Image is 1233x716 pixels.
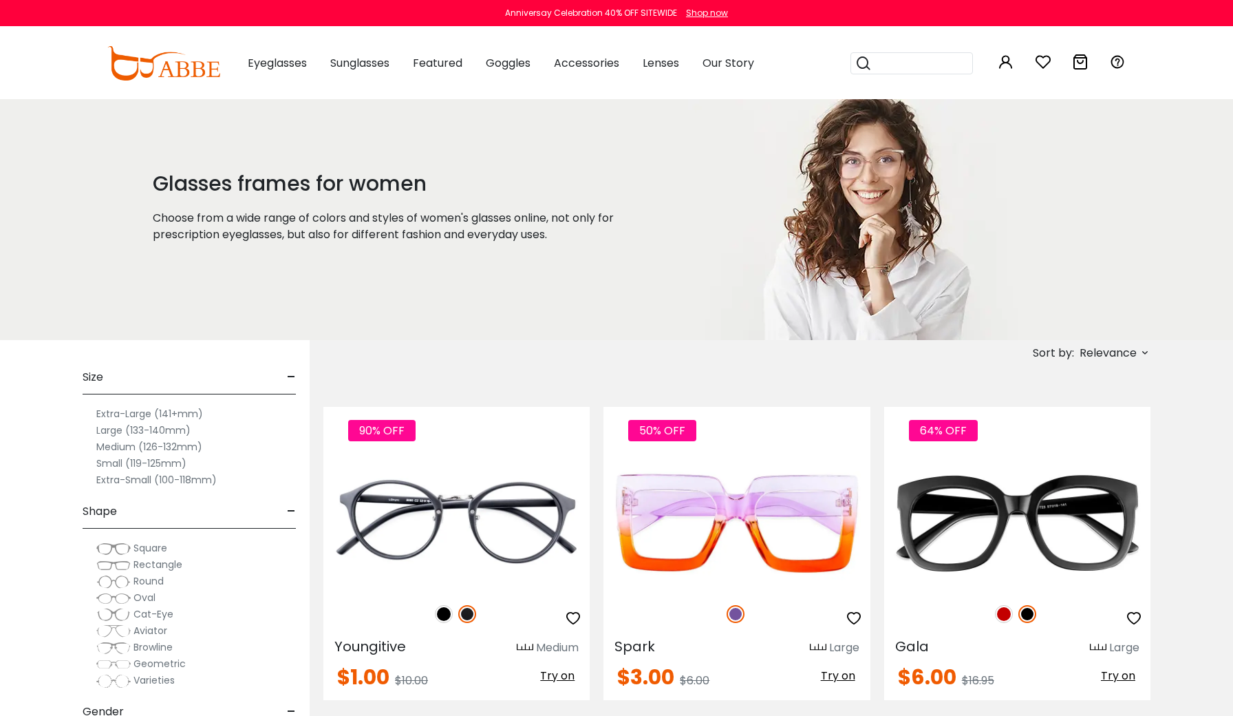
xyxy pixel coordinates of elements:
[287,361,296,394] span: -
[96,542,131,556] img: Square.png
[895,637,929,656] span: Gala
[133,574,164,588] span: Round
[96,439,202,455] label: Medium (126-132mm)
[995,605,1013,623] img: Red
[505,7,677,19] div: Anniversay Celebration 40% OFF SITEWIDE
[517,643,533,653] img: size ruler
[96,558,131,572] img: Rectangle.png
[962,673,994,688] span: $16.95
[96,422,191,439] label: Large (133-140mm)
[679,7,728,19] a: Shop now
[1033,345,1074,361] span: Sort by:
[727,605,744,623] img: Purple
[133,541,167,555] span: Square
[898,662,956,692] span: $6.00
[614,637,655,656] span: Spark
[680,673,709,688] span: $6.00
[1018,605,1036,623] img: Black
[348,420,416,441] span: 90% OFF
[153,171,654,196] h1: Glasses frames for women
[540,668,575,684] span: Try on
[287,495,296,528] span: -
[133,673,175,687] span: Varieties
[96,406,203,422] label: Extra-Large (141+mm)
[603,456,870,590] img: Purple Spark - Plastic ,Universal Bridge Fit
[617,662,674,692] span: $3.00
[686,7,728,19] div: Shop now
[96,608,131,622] img: Cat-Eye.png
[323,456,590,590] img: Matte-black Youngitive - Plastic ,Adjust Nose Pads
[96,472,217,488] label: Extra-Small (100-118mm)
[96,624,131,638] img: Aviator.png
[817,667,859,685] button: Try on
[133,607,173,621] span: Cat-Eye
[536,640,579,656] div: Medium
[413,55,462,71] span: Featured
[96,641,131,655] img: Browline.png
[133,657,186,671] span: Geometric
[107,46,220,81] img: abbeglasses.com
[486,55,530,71] span: Goggles
[821,668,855,684] span: Try on
[554,55,619,71] span: Accessories
[96,575,131,589] img: Round.png
[96,455,186,472] label: Small (119-125mm)
[829,640,859,656] div: Large
[703,55,754,71] span: Our Story
[395,673,428,688] span: $10.00
[133,640,173,654] span: Browline
[96,591,131,605] img: Oval.png
[884,456,1150,590] img: Black Gala - Plastic ,Universal Bridge Fit
[1101,668,1135,684] span: Try on
[909,420,978,441] span: 64% OFF
[1109,640,1139,656] div: Large
[536,667,579,685] button: Try on
[96,657,131,671] img: Geometric.png
[435,605,453,623] img: Black
[133,624,167,638] span: Aviator
[248,55,307,71] span: Eyeglasses
[688,99,1038,340] img: glasses frames for women
[334,637,406,656] span: Youngitive
[133,591,156,604] span: Oval
[458,605,476,623] img: Matte Black
[810,643,826,653] img: size ruler
[96,674,131,688] img: Varieties.png
[83,361,103,394] span: Size
[1080,341,1137,366] span: Relevance
[337,662,389,692] span: $1.00
[330,55,389,71] span: Sunglasses
[643,55,679,71] span: Lenses
[133,558,182,571] span: Rectangle
[83,495,117,528] span: Shape
[1090,643,1106,653] img: size ruler
[153,210,654,243] p: Choose from a wide range of colors and styles of women's glasses online, not only for prescriptio...
[628,420,696,441] span: 50% OFF
[1097,667,1139,685] button: Try on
